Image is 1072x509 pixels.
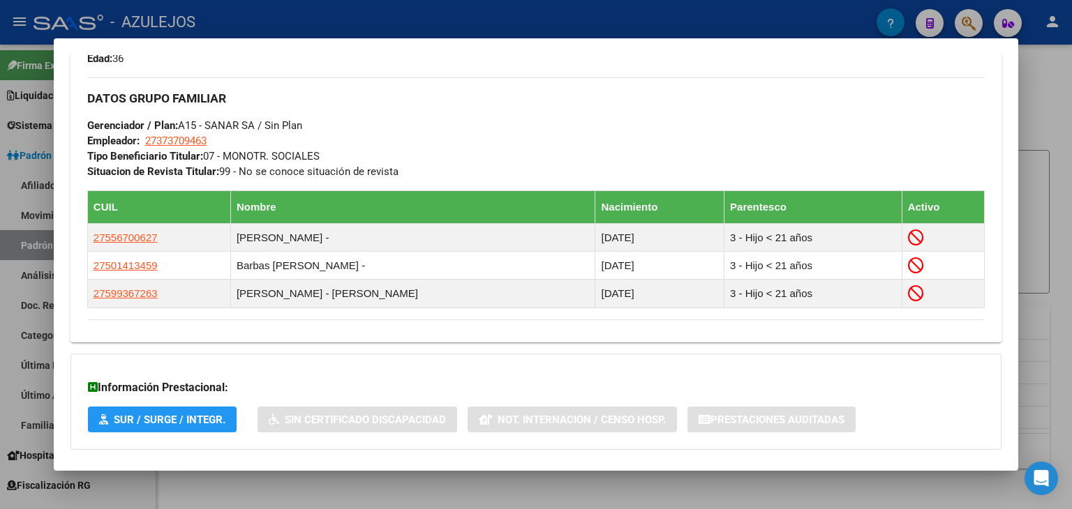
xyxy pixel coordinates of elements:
[88,407,237,432] button: SUR / SURGE / INTEGR.
[724,280,902,307] td: 3 - Hijo < 21 años
[724,191,902,224] th: Parentesco
[87,52,112,65] strong: Edad:
[94,231,158,243] span: 27556700627
[230,191,595,224] th: Nombre
[1025,462,1058,495] div: Open Intercom Messenger
[468,407,677,432] button: Not. Internacion / Censo Hosp.
[230,224,595,252] td: [PERSON_NAME] -
[285,413,446,426] span: Sin Certificado Discapacidad
[498,413,666,426] span: Not. Internacion / Censo Hosp.
[724,252,902,280] td: 3 - Hijo < 21 años
[230,252,595,280] td: Barbas [PERSON_NAME] -
[902,191,985,224] th: Activo
[87,119,302,132] span: A15 - SANAR SA / Sin Plan
[595,280,724,307] td: [DATE]
[94,287,158,299] span: 27599367263
[710,413,844,426] span: Prestaciones Auditadas
[724,224,902,252] td: 3 - Hijo < 21 años
[87,91,985,106] h3: DATOS GRUPO FAMILIAR
[87,165,219,178] strong: Situacion de Revista Titular:
[87,165,399,178] span: 99 - No se conoce situación de revista
[87,191,230,224] th: CUIL
[145,135,207,147] span: 27373709463
[87,52,124,65] span: 36
[230,280,595,307] td: [PERSON_NAME] - [PERSON_NAME]
[595,191,724,224] th: Nacimiento
[595,252,724,280] td: [DATE]
[87,135,140,147] strong: Empleador:
[88,379,984,396] h3: Información Prestacional:
[114,413,225,426] span: SUR / SURGE / INTEGR.
[94,259,158,271] span: 27501413459
[87,150,320,162] span: 07 - MONOTR. SOCIALES
[87,150,203,162] strong: Tipo Beneficiario Titular:
[258,407,457,432] button: Sin Certificado Discapacidad
[687,407,856,432] button: Prestaciones Auditadas
[595,224,724,252] td: [DATE]
[87,119,178,132] strong: Gerenciador / Plan:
